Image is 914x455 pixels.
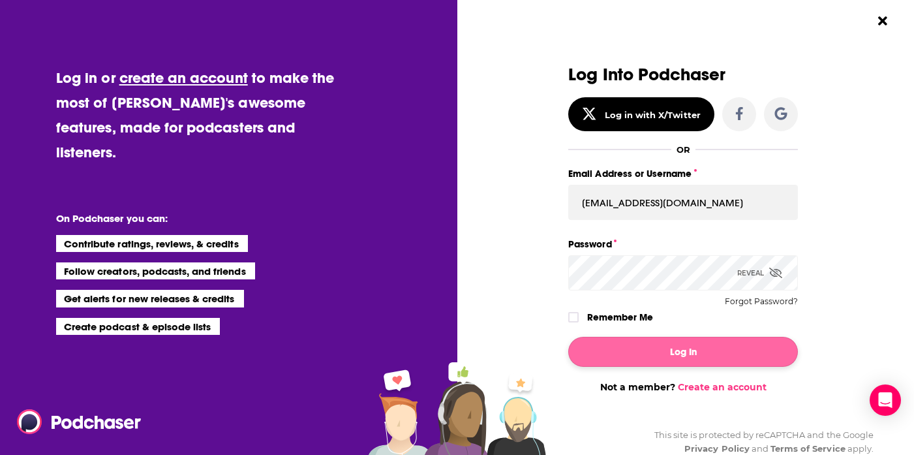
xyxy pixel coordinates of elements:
button: Close Button [870,8,895,33]
div: Reveal [737,255,782,290]
li: Get alerts for new releases & credits [56,290,243,307]
a: Terms of Service [770,443,845,454]
li: Create podcast & episode lists [56,318,220,335]
li: On Podchaser you can: [56,212,317,225]
div: OR [677,144,690,155]
h3: Log Into Podchaser [568,65,798,84]
button: Forgot Password? [725,297,798,306]
img: Podchaser - Follow, Share and Rate Podcasts [17,409,142,434]
a: Create an account [678,381,767,393]
div: Log in with X/Twitter [605,110,701,120]
a: Privacy Policy [684,443,750,454]
li: Contribute ratings, reviews, & credits [56,235,248,252]
button: Log In [568,337,798,367]
div: Open Intercom Messenger [870,384,901,416]
a: create an account [119,69,248,87]
div: Not a member? [568,381,798,393]
li: Follow creators, podcasts, and friends [56,262,255,279]
label: Email Address or Username [568,165,798,182]
button: Log in with X/Twitter [568,97,714,131]
label: Password [568,236,798,253]
a: Podchaser - Follow, Share and Rate Podcasts [17,409,132,434]
label: Remember Me [587,309,653,326]
input: Email Address or Username [568,185,798,220]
